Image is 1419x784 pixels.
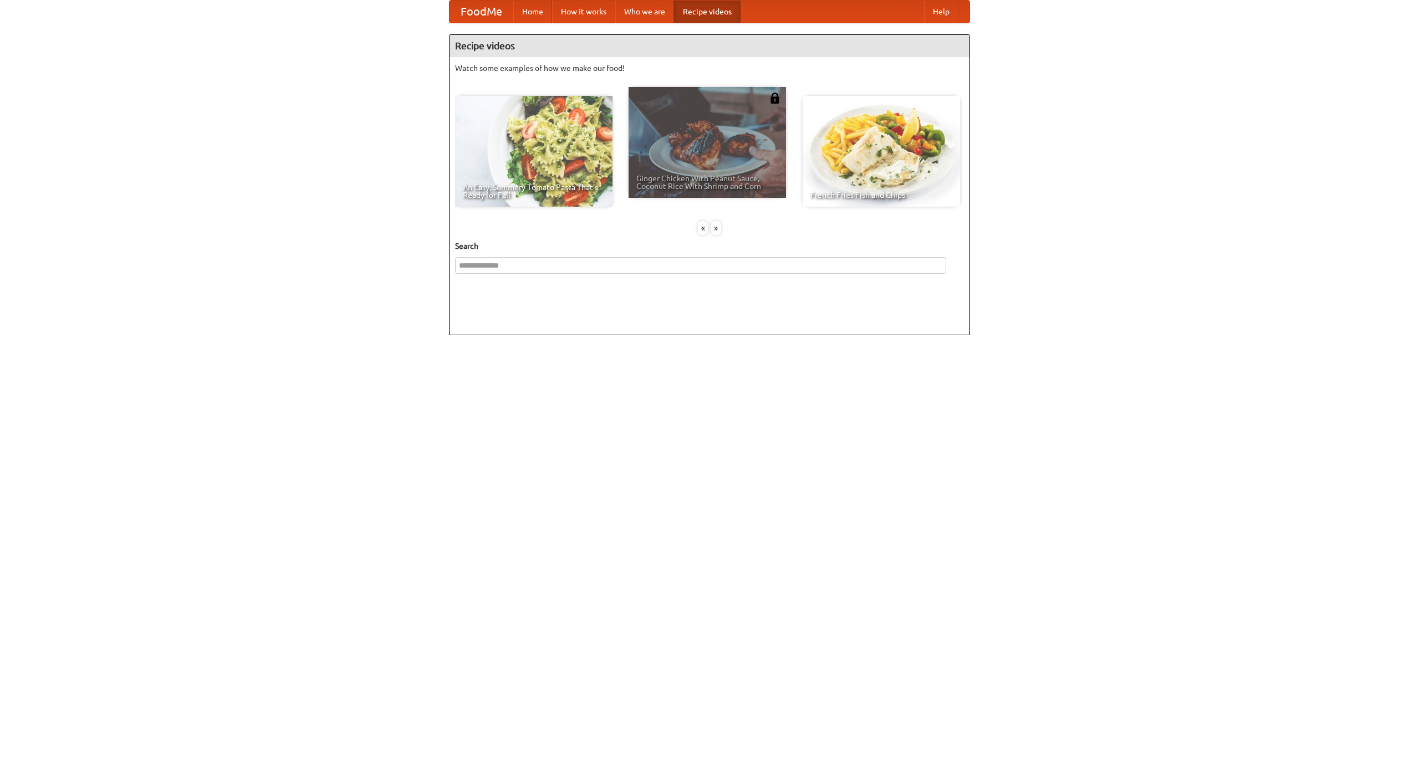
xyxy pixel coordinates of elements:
[450,35,969,57] h4: Recipe videos
[463,183,605,199] span: An Easy, Summery Tomato Pasta That's Ready for Fall
[450,1,513,23] a: FoodMe
[455,63,964,74] p: Watch some examples of how we make our food!
[455,96,612,207] a: An Easy, Summery Tomato Pasta That's Ready for Fall
[803,96,960,207] a: French Fries Fish and Chips
[698,221,708,235] div: «
[769,93,780,104] img: 483408.png
[455,240,964,252] h5: Search
[615,1,674,23] a: Who we are
[924,1,958,23] a: Help
[552,1,615,23] a: How it works
[513,1,552,23] a: Home
[810,191,952,199] span: French Fries Fish and Chips
[711,221,721,235] div: »
[674,1,741,23] a: Recipe videos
